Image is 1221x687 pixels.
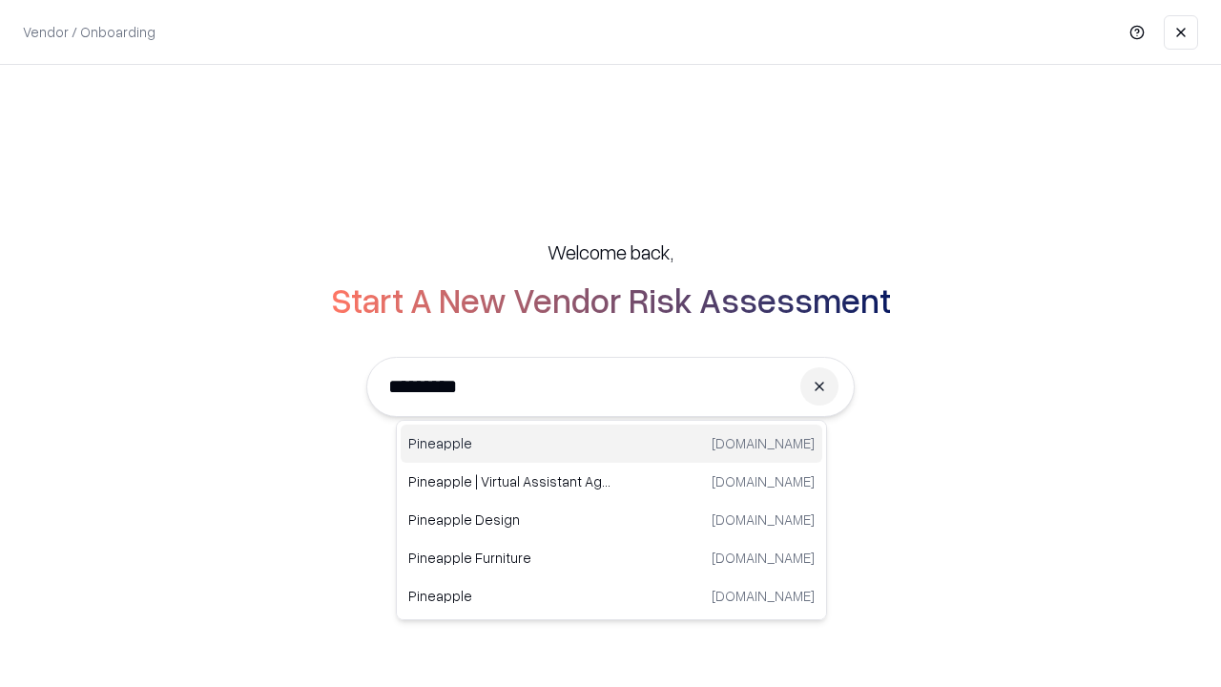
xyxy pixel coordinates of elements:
p: [DOMAIN_NAME] [712,471,815,491]
p: [DOMAIN_NAME] [712,510,815,530]
p: [DOMAIN_NAME] [712,433,815,453]
h5: Welcome back, [548,239,673,265]
h2: Start A New Vendor Risk Assessment [331,281,891,319]
p: Pineapple Design [408,510,611,530]
p: Pineapple Furniture [408,548,611,568]
div: Suggestions [396,420,827,620]
p: Pineapple [408,586,611,606]
p: [DOMAIN_NAME] [712,586,815,606]
p: Pineapple | Virtual Assistant Agency [408,471,611,491]
p: [DOMAIN_NAME] [712,548,815,568]
p: Pineapple [408,433,611,453]
p: Vendor / Onboarding [23,22,155,42]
